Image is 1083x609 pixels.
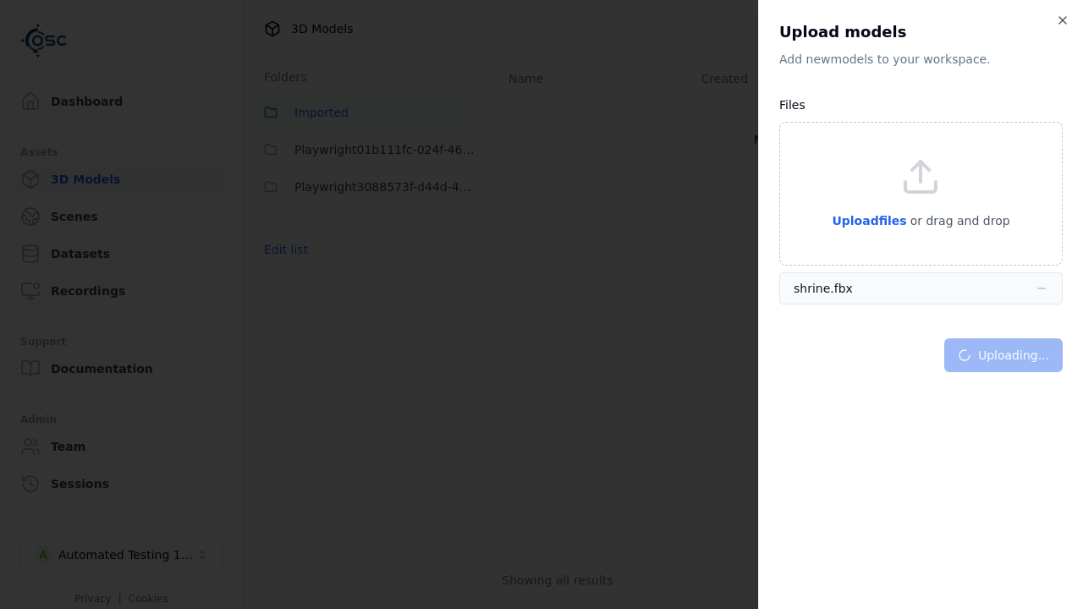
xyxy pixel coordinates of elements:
span: Upload files [832,214,906,228]
p: or drag and drop [907,211,1010,231]
p: Add new model s to your workspace. [779,51,1063,68]
div: shrine.fbx [794,280,853,297]
h2: Upload models [779,20,1063,44]
label: Files [779,98,805,112]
